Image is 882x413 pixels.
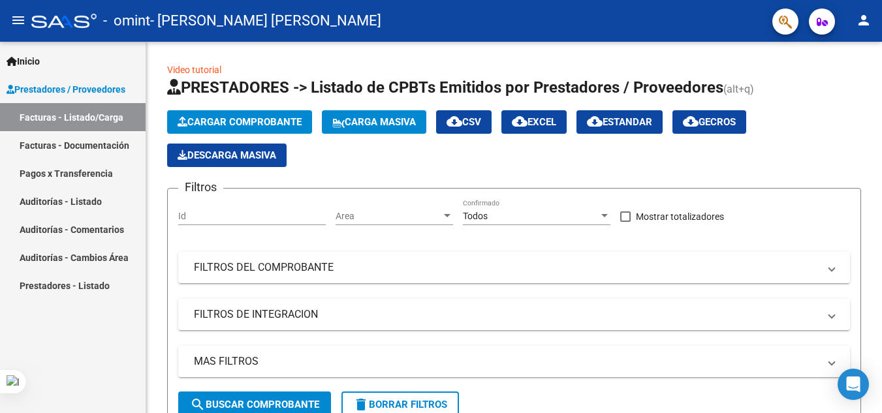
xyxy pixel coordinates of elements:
a: Video tutorial [167,65,221,75]
mat-icon: delete [353,397,369,412]
span: Descarga Masiva [178,149,276,161]
span: - [PERSON_NAME] [PERSON_NAME] [150,7,381,35]
span: Cargar Comprobante [178,116,302,128]
button: CSV [436,110,492,134]
button: Gecros [672,110,746,134]
mat-icon: cloud_download [587,114,603,129]
span: PRESTADORES -> Listado de CPBTs Emitidos por Prestadores / Proveedores [167,78,723,97]
span: Prestadores / Proveedores [7,82,125,97]
span: Mostrar totalizadores [636,209,724,224]
h3: Filtros [178,178,223,196]
span: Area [336,211,441,222]
span: Gecros [683,116,736,128]
span: (alt+q) [723,83,754,95]
span: Todos [463,211,488,221]
span: Inicio [7,54,40,69]
button: Cargar Comprobante [167,110,312,134]
button: EXCEL [501,110,567,134]
mat-icon: menu [10,12,26,28]
span: Carga Masiva [332,116,416,128]
app-download-masive: Descarga masiva de comprobantes (adjuntos) [167,144,287,167]
span: Estandar [587,116,652,128]
span: CSV [447,116,481,128]
button: Descarga Masiva [167,144,287,167]
mat-icon: cloud_download [512,114,528,129]
span: Borrar Filtros [353,399,447,410]
button: Carga Masiva [322,110,426,134]
span: EXCEL [512,116,556,128]
span: Buscar Comprobante [190,399,319,410]
mat-icon: search [190,397,206,412]
mat-icon: cloud_download [683,114,699,129]
mat-panel-title: FILTROS DEL COMPROBANTE [194,260,819,275]
mat-expansion-panel-header: FILTROS DEL COMPROBANTE [178,252,850,283]
mat-panel-title: FILTROS DE INTEGRACION [194,307,819,322]
span: - omint [103,7,150,35]
mat-panel-title: MAS FILTROS [194,354,819,369]
mat-expansion-panel-header: MAS FILTROS [178,346,850,377]
button: Estandar [576,110,663,134]
div: Open Intercom Messenger [838,369,869,400]
mat-expansion-panel-header: FILTROS DE INTEGRACION [178,299,850,330]
mat-icon: cloud_download [447,114,462,129]
mat-icon: person [856,12,872,28]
